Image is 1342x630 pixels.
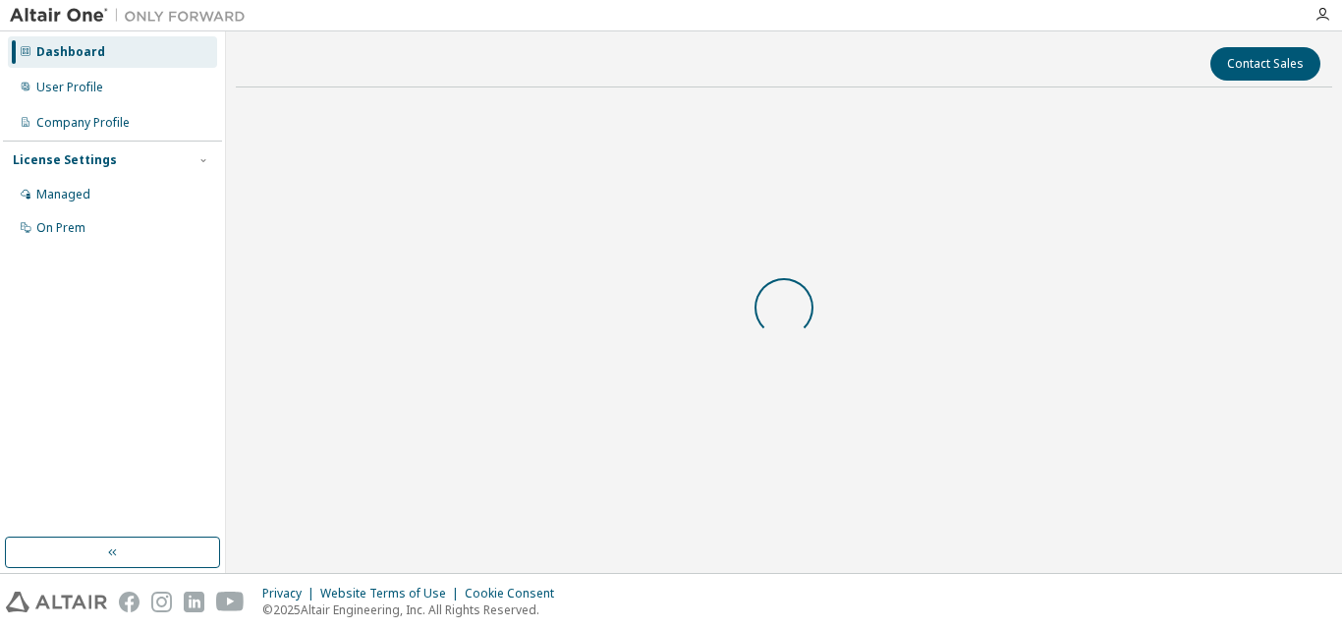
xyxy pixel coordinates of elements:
[1210,47,1320,81] button: Contact Sales
[320,586,465,601] div: Website Terms of Use
[10,6,255,26] img: Altair One
[36,187,90,202] div: Managed
[13,152,117,168] div: License Settings
[262,586,320,601] div: Privacy
[184,592,204,612] img: linkedin.svg
[36,80,103,95] div: User Profile
[262,601,566,618] p: © 2025 Altair Engineering, Inc. All Rights Reserved.
[6,592,107,612] img: altair_logo.svg
[119,592,140,612] img: facebook.svg
[216,592,245,612] img: youtube.svg
[36,115,130,131] div: Company Profile
[465,586,566,601] div: Cookie Consent
[151,592,172,612] img: instagram.svg
[36,44,105,60] div: Dashboard
[36,220,85,236] div: On Prem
